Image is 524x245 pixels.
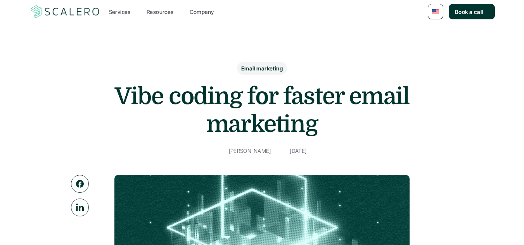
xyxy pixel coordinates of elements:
[107,82,417,138] h1: Vibe coding for faster email marketing
[190,8,214,16] p: Company
[449,4,495,19] a: Book a call
[455,8,483,16] p: Book a call
[109,8,131,16] p: Services
[29,4,101,19] img: Scalero company logo
[290,146,306,156] p: [DATE]
[147,8,174,16] p: Resources
[29,5,101,19] a: Scalero company logo
[241,64,283,72] p: Email marketing
[229,146,271,156] p: [PERSON_NAME]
